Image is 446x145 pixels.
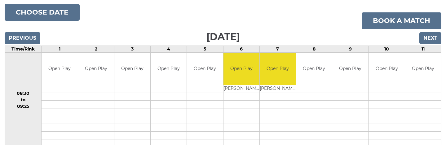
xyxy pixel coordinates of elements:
[369,53,404,85] td: Open Play
[296,46,332,52] td: 8
[332,53,368,85] td: Open Play
[5,4,80,21] button: Choose date
[151,46,187,52] td: 4
[187,46,223,52] td: 5
[78,46,114,52] td: 2
[187,53,223,85] td: Open Play
[114,46,150,52] td: 3
[223,85,259,93] td: [PERSON_NAME]
[419,32,441,44] input: Next
[114,53,150,85] td: Open Play
[332,46,369,52] td: 9
[405,53,441,85] td: Open Play
[259,46,296,52] td: 7
[369,46,405,52] td: 10
[223,53,259,85] td: Open Play
[5,32,40,44] input: Previous
[151,53,187,85] td: Open Play
[405,46,441,52] td: 11
[42,46,78,52] td: 1
[362,12,441,29] a: Book a match
[260,53,296,85] td: Open Play
[260,85,296,93] td: [PERSON_NAME]
[78,53,114,85] td: Open Play
[5,46,42,52] td: Time/Rink
[42,53,77,85] td: Open Play
[223,46,259,52] td: 6
[296,53,332,85] td: Open Play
